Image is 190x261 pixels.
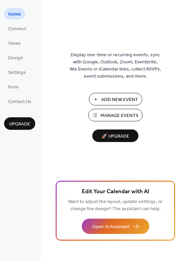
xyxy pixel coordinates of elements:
[8,84,19,91] span: Form
[4,81,23,92] a: Form
[100,112,138,119] span: Manage Events
[88,109,142,121] button: Manage Events
[82,219,149,234] button: Open AI Assistant
[4,96,35,107] a: Contact Us
[8,98,31,105] span: Contact Us
[101,96,138,103] span: Add New Event
[8,11,21,18] span: Home
[8,69,26,76] span: Settings
[92,129,138,142] button: 🚀 Upgrade
[8,40,21,47] span: Views
[4,8,25,19] a: Home
[82,187,149,197] span: Edit Your Calendar with AI
[70,52,161,80] span: Display one-time or recurring events, sync with Google, Outlook, Zoom, Eventbrite, Wix Events or ...
[8,55,23,62] span: Design
[89,93,142,105] button: Add New Event
[4,117,35,130] button: Upgrade
[92,223,130,230] span: Open AI Assistant
[68,197,163,214] span: Want to adjust the layout, update settings, or change the design? The assistant can help.
[8,25,26,33] span: Connect
[4,23,30,34] a: Connect
[4,66,30,78] a: Settings
[4,52,27,63] a: Design
[96,132,134,141] span: 🚀 Upgrade
[4,37,25,48] a: Views
[9,121,30,128] span: Upgrade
